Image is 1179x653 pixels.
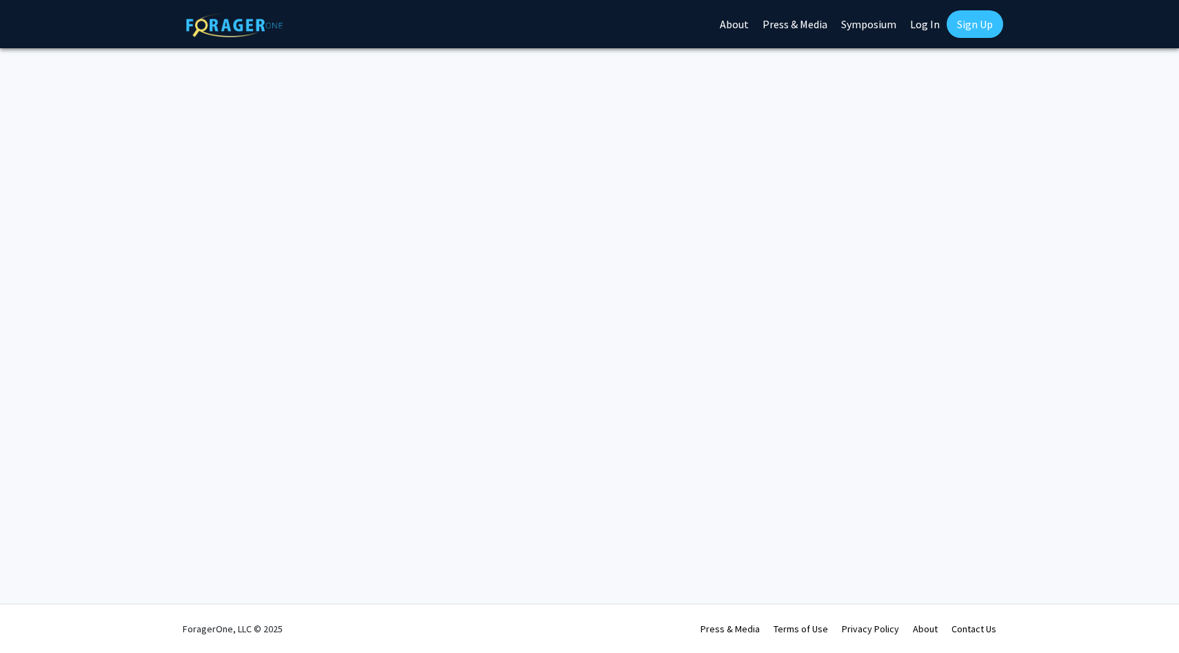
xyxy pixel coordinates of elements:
a: Privacy Policy [842,623,899,635]
a: Terms of Use [774,623,828,635]
a: Press & Media [701,623,760,635]
a: Sign Up [947,10,1003,38]
a: Contact Us [951,623,996,635]
div: ForagerOne, LLC © 2025 [183,605,283,653]
img: ForagerOne Logo [186,13,283,37]
a: About [913,623,938,635]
